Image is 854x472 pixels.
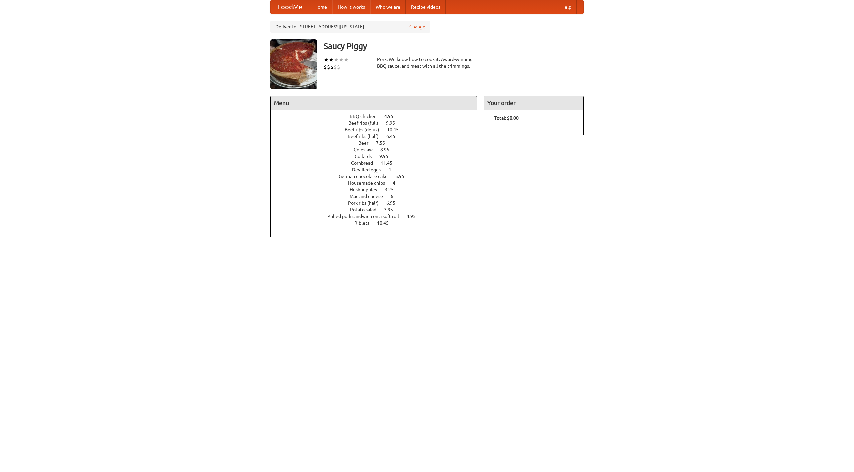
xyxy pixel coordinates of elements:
li: ★ [334,56,339,63]
span: BBQ chicken [350,114,383,119]
span: 4.95 [407,214,422,219]
li: $ [334,63,337,71]
span: 10.45 [377,220,395,226]
li: ★ [344,56,349,63]
span: 9.95 [386,120,402,126]
li: ★ [339,56,344,63]
span: 5.95 [395,174,411,179]
span: Pork ribs (half) [348,200,385,206]
a: Beef ribs (delux) 10.45 [345,127,411,132]
span: Beer [358,140,375,146]
span: 6.95 [386,200,402,206]
span: 6.45 [386,134,402,139]
a: Riblets 10.45 [354,220,401,226]
span: 3.25 [385,187,400,192]
a: FoodMe [271,0,309,14]
span: 4 [388,167,398,172]
span: 3.95 [384,207,400,212]
a: Collards 9.95 [355,154,401,159]
a: German chocolate cake 5.95 [339,174,417,179]
a: Recipe videos [406,0,446,14]
a: How it works [332,0,370,14]
span: Beef ribs (delux) [345,127,386,132]
span: Beef ribs (full) [348,120,385,126]
h4: Your order [484,96,583,110]
span: Housemade chips [348,180,392,186]
a: Beer 7.55 [358,140,397,146]
span: Collards [355,154,378,159]
span: Cornbread [351,160,380,166]
h4: Menu [271,96,477,110]
li: ★ [329,56,334,63]
a: Devilled eggs 4 [352,167,403,172]
span: 4 [393,180,402,186]
li: $ [337,63,340,71]
li: $ [324,63,327,71]
span: Potato salad [350,207,383,212]
span: Riblets [354,220,376,226]
a: Pulled pork sandwich on a soft roll 4.95 [327,214,428,219]
a: BBQ chicken 4.95 [350,114,406,119]
a: Pork ribs (half) 6.95 [348,200,408,206]
h3: Saucy Piggy [324,39,584,53]
span: Devilled eggs [352,167,387,172]
a: Who we are [370,0,406,14]
span: Mac and cheese [350,194,390,199]
span: 8.95 [380,147,396,152]
span: Beef ribs (half) [348,134,385,139]
span: 9.95 [379,154,395,159]
span: Pulled pork sandwich on a soft roll [327,214,406,219]
b: Total: $0.00 [494,115,519,121]
a: Potato salad 3.95 [350,207,405,212]
span: 11.45 [381,160,399,166]
a: Beef ribs (half) 6.45 [348,134,408,139]
span: Hushpuppies [350,187,384,192]
div: Pork. We know how to cook it. Award-winning BBQ sauce, and meat with all the trimmings. [377,56,477,69]
img: angular.jpg [270,39,317,89]
a: Hushpuppies 3.25 [350,187,406,192]
a: Beef ribs (full) 9.95 [348,120,407,126]
a: Help [556,0,577,14]
div: Deliver to: [STREET_ADDRESS][US_STATE] [270,21,430,33]
span: 4.95 [384,114,400,119]
span: Coleslaw [354,147,379,152]
li: $ [327,63,330,71]
a: Home [309,0,332,14]
a: Change [409,23,425,30]
span: 6 [391,194,400,199]
a: Cornbread 11.45 [351,160,405,166]
span: German chocolate cake [339,174,394,179]
li: ★ [324,56,329,63]
a: Housemade chips 4 [348,180,408,186]
a: Mac and cheese 6 [350,194,406,199]
li: $ [330,63,334,71]
span: 7.55 [376,140,392,146]
span: 10.45 [387,127,405,132]
a: Coleslaw 8.95 [354,147,402,152]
